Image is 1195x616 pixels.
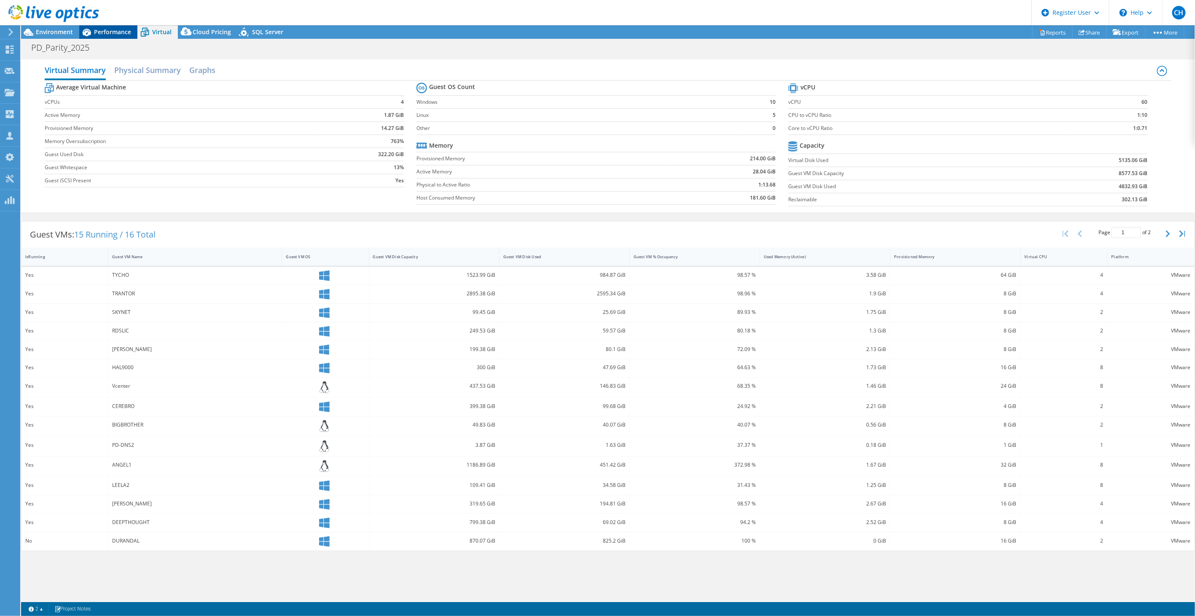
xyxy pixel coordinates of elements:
div: 372.98 % [634,460,756,470]
b: Yes [395,176,404,185]
b: Memory [429,141,453,150]
div: IsRunning [25,254,94,259]
b: 214.00 GiB [750,154,776,163]
div: 249.53 GiB [373,326,495,335]
b: 5 [773,111,776,119]
div: 98.57 % [634,499,756,508]
div: VMware [1112,499,1191,508]
div: 319.65 GiB [373,499,495,508]
div: 8 GiB [894,481,1016,490]
div: 1.73 GiB [764,363,886,372]
div: 1.75 GiB [764,308,886,317]
div: ANGEL1 [112,460,278,470]
div: 2 [1025,308,1104,317]
div: RDSLIC [112,326,278,335]
div: Yes [25,308,104,317]
div: 8 GiB [894,420,1016,430]
div: VMware [1112,381,1191,391]
div: 8 [1025,481,1104,490]
div: 2.52 GiB [764,518,886,527]
div: 32 GiB [894,460,1016,470]
div: 99.45 GiB [373,308,495,317]
div: 2 [1025,402,1104,411]
div: 16 GiB [894,363,1016,372]
div: 146.83 GiB [503,381,626,391]
div: 1523.99 GiB [373,270,495,280]
div: 24.92 % [634,402,756,411]
div: VMware [1112,345,1191,354]
div: Guest VM Name [112,254,268,259]
div: 300 GiB [373,363,495,372]
div: LEELA2 [112,481,278,490]
label: Physical to Active Ratio [416,181,671,189]
div: Yes [25,270,104,280]
div: 799.38 GiB [373,518,495,527]
div: 99.68 GiB [503,402,626,411]
h1: PD_Parity_2025 [27,43,102,52]
div: 68.35 % [634,381,756,391]
label: Virtual Disk Used [788,156,1031,165]
div: 4 GiB [894,402,1016,411]
div: 24 GiB [894,381,1016,391]
div: Yes [25,481,104,490]
div: 2.13 GiB [764,345,886,354]
div: VMware [1112,518,1191,527]
b: 14.27 GiB [381,124,404,132]
div: VMware [1112,420,1191,430]
div: [PERSON_NAME] [112,499,278,508]
div: 100 % [634,536,756,546]
div: 25.69 GiB [503,308,626,317]
div: 0.56 GiB [764,420,886,430]
div: VMware [1112,270,1191,280]
label: Active Memory [45,111,318,119]
svg: \n [1120,9,1127,16]
b: 4832.93 GiB [1119,182,1148,191]
div: 1.9 GiB [764,289,886,298]
div: 72.09 % [634,345,756,354]
div: 984.87 GiB [503,270,626,280]
div: 451.42 GiB [503,460,626,470]
div: 16 GiB [894,536,1016,546]
div: [PERSON_NAME] [112,345,278,354]
div: 98.96 % [634,289,756,298]
div: Guest VM Disk Capacity [373,254,485,259]
label: Provisioned Memory [416,154,671,163]
div: 825.2 GiB [503,536,626,546]
div: VMware [1112,402,1191,411]
div: SKYNET [112,308,278,317]
label: Guest VM Disk Capacity [788,169,1031,178]
div: VMware [1112,460,1191,470]
div: 2895.38 GiB [373,289,495,298]
label: Guest Used Disk [45,150,318,159]
div: Guest VMs: [21,222,164,248]
b: vCPU [800,83,815,92]
div: Guest VM OS [286,254,354,259]
div: 0.18 GiB [764,440,886,450]
div: No [25,536,104,546]
a: Export [1106,26,1146,39]
div: 8 GiB [894,289,1016,298]
div: Yes [25,345,104,354]
div: 8 GiB [894,308,1016,317]
label: Active Memory [416,168,671,176]
h2: Physical Summary [114,62,181,78]
label: CPU to vCPU Ratio [788,111,1066,119]
div: Virtual CPU [1025,254,1093,259]
div: CEREBRO [112,402,278,411]
div: 8 [1025,460,1104,470]
div: 98.57 % [634,270,756,280]
div: 1186.89 GiB [373,460,495,470]
div: Yes [25,326,104,335]
label: Linux [416,111,743,119]
b: 181.60 GiB [750,194,776,202]
b: 763% [391,137,404,146]
div: 59.57 GiB [503,326,626,335]
div: 4 [1025,270,1104,280]
div: TRANTOR [112,289,278,298]
label: Reclaimable [788,195,1031,204]
div: Provisioned Memory [894,254,1006,259]
div: 2.67 GiB [764,499,886,508]
a: More [1145,26,1184,39]
div: 0 GiB [764,536,886,546]
div: 94.2 % [634,518,756,527]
